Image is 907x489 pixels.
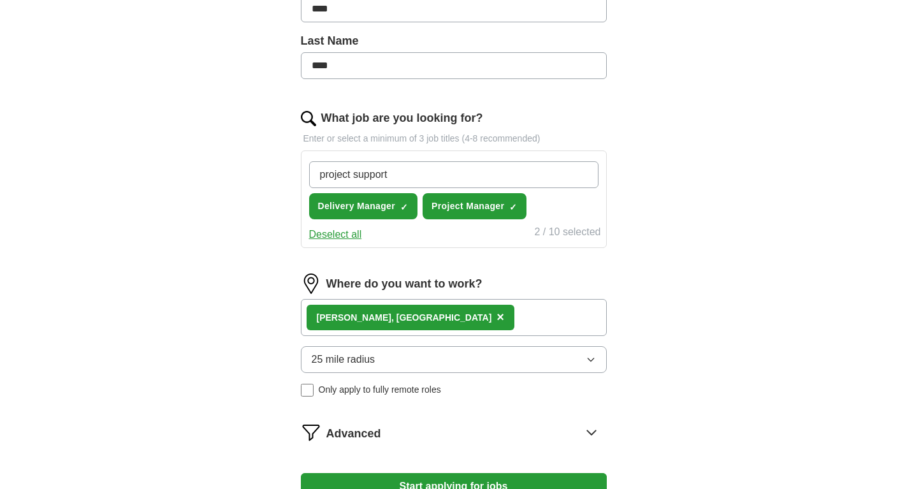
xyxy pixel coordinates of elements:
[309,227,362,242] button: Deselect all
[534,224,600,242] div: 2 / 10 selected
[317,311,492,325] div: [PERSON_NAME], [GEOGRAPHIC_DATA]
[326,425,381,442] span: Advanced
[497,308,504,327] button: ×
[301,384,314,397] input: Only apply to fully remote roles
[400,202,408,212] span: ✓
[309,161,599,188] input: Type a job title and press enter
[301,346,607,373] button: 25 mile radius
[318,200,396,213] span: Delivery Manager
[509,202,517,212] span: ✓
[432,200,504,213] span: Project Manager
[301,422,321,442] img: filter
[309,193,418,219] button: Delivery Manager✓
[312,352,375,367] span: 25 mile radius
[319,383,441,397] span: Only apply to fully remote roles
[326,275,483,293] label: Where do you want to work?
[301,33,607,50] label: Last Name
[497,310,504,324] span: ×
[423,193,526,219] button: Project Manager✓
[321,110,483,127] label: What job are you looking for?
[301,111,316,126] img: search.png
[301,274,321,294] img: location.png
[301,132,607,145] p: Enter or select a minimum of 3 job titles (4-8 recommended)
